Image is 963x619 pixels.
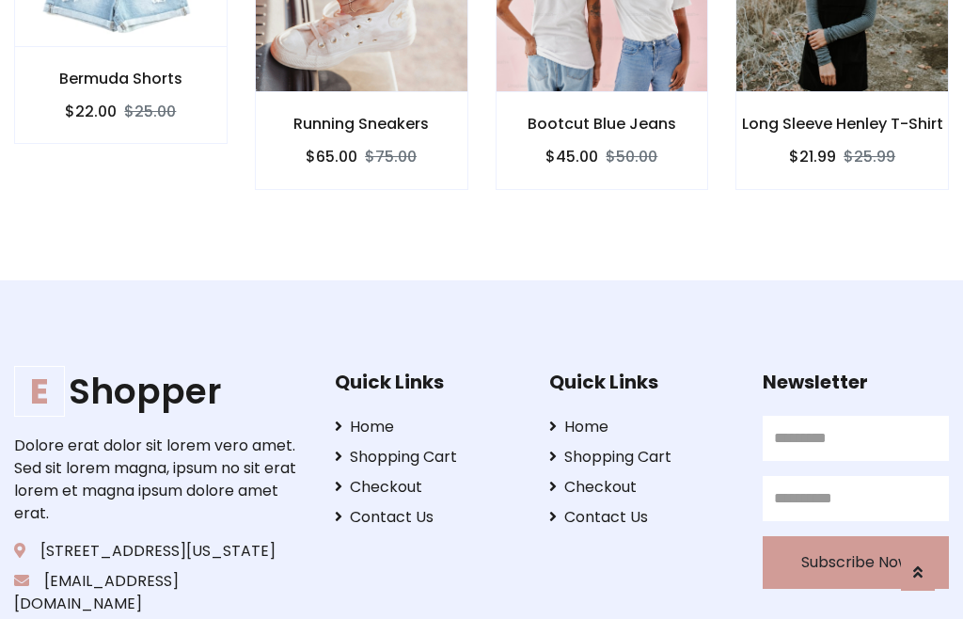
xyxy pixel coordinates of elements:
a: Checkout [549,476,735,499]
a: Checkout [335,476,521,499]
a: Contact Us [335,506,521,529]
h6: Running Sneakers [256,115,467,133]
a: Shopping Cart [335,446,521,468]
h6: Bootcut Blue Jeans [497,115,708,133]
del: $25.00 [124,101,176,122]
a: EShopper [14,371,306,413]
p: [EMAIL_ADDRESS][DOMAIN_NAME] [14,570,306,615]
a: Shopping Cart [549,446,735,468]
h6: $45.00 [545,148,598,166]
del: $50.00 [606,146,657,167]
button: Subscribe Now [763,536,949,589]
del: $25.99 [844,146,895,167]
del: $75.00 [365,146,417,167]
h6: $22.00 [65,103,117,120]
h6: $65.00 [306,148,357,166]
a: Home [335,416,521,438]
h6: Long Sleeve Henley T-Shirt [736,115,948,133]
a: Home [549,416,735,438]
h5: Newsletter [763,371,949,393]
h1: Shopper [14,371,306,413]
a: Contact Us [549,506,735,529]
h5: Quick Links [335,371,521,393]
p: [STREET_ADDRESS][US_STATE] [14,540,306,563]
h6: $21.99 [789,148,836,166]
h6: Bermuda Shorts [15,70,227,87]
span: E [14,366,65,417]
p: Dolore erat dolor sit lorem vero amet. Sed sit lorem magna, ipsum no sit erat lorem et magna ipsu... [14,435,306,525]
h5: Quick Links [549,371,735,393]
